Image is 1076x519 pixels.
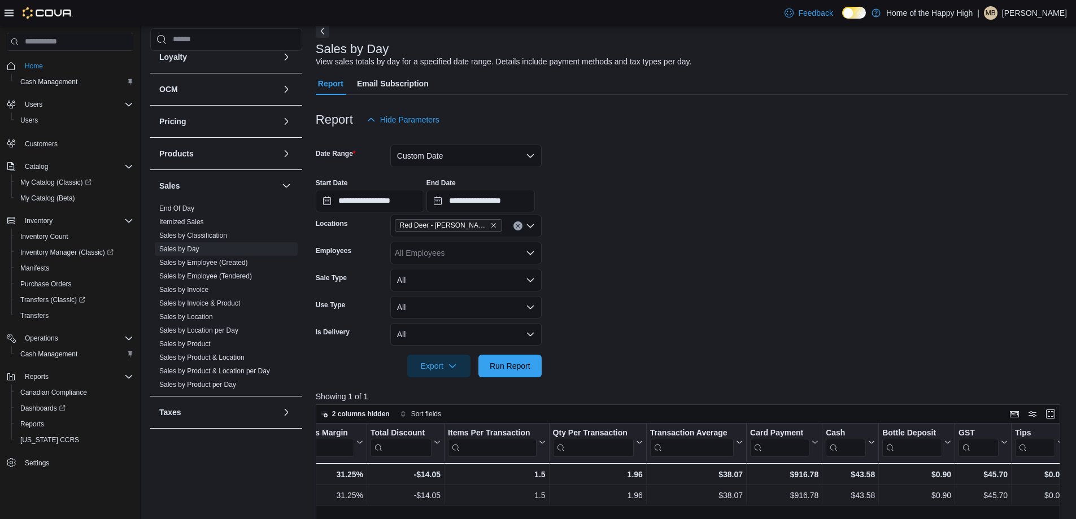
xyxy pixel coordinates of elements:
[297,428,354,439] div: Gross Margin
[20,332,63,345] button: Operations
[490,222,497,229] button: Remove Red Deer - Bower Place - Fire & Flower from selection in this group
[1008,407,1021,421] button: Keyboard shortcuts
[16,114,42,127] a: Users
[526,221,535,230] button: Open list of options
[159,51,277,63] button: Loyalty
[1015,428,1064,457] button: Tips
[11,175,138,190] a: My Catalog (Classic)
[25,162,48,171] span: Catalog
[886,6,973,20] p: Home of the Happy High
[16,75,82,89] a: Cash Management
[20,248,114,257] span: Inventory Manager (Classic)
[20,370,53,383] button: Reports
[20,370,133,383] span: Reports
[16,433,133,447] span: Washington CCRS
[371,428,432,439] div: Total Discount
[159,354,245,361] a: Sales by Product & Location
[16,347,133,361] span: Cash Management
[1044,407,1057,421] button: Enter fullscreen
[11,190,138,206] button: My Catalog (Beta)
[11,385,138,400] button: Canadian Compliance
[23,7,73,19] img: Cova
[316,391,1068,402] p: Showing 1 of 1
[297,468,363,481] div: 31.25%
[25,459,49,468] span: Settings
[297,428,354,457] div: Gross Margin
[882,428,942,439] div: Bottle Deposit
[159,380,236,389] span: Sales by Product per Day
[780,2,837,24] a: Feedback
[448,428,546,457] button: Items Per Transaction
[959,468,1008,481] div: $45.70
[16,176,133,189] span: My Catalog (Classic)
[316,24,329,38] button: Next
[316,300,345,309] label: Use Type
[448,428,537,457] div: Items Per Transaction
[159,180,180,191] h3: Sales
[552,489,642,502] div: 1.96
[20,214,57,228] button: Inventory
[159,367,270,375] a: Sales by Product & Location per Day
[159,312,213,321] span: Sales by Location
[426,178,456,187] label: End Date
[20,295,85,304] span: Transfers (Classic)
[11,245,138,260] a: Inventory Manager (Classic)
[20,388,87,397] span: Canadian Compliance
[650,468,743,481] div: $38.07
[414,355,464,377] span: Export
[159,326,238,335] span: Sales by Location per Day
[650,428,734,457] div: Transaction Average
[11,308,138,324] button: Transfers
[407,355,471,377] button: Export
[316,246,351,255] label: Employees
[316,178,348,187] label: Start Date
[2,213,138,229] button: Inventory
[159,217,204,226] span: Itemized Sales
[159,116,186,127] h3: Pricing
[650,428,734,439] div: Transaction Average
[357,72,429,95] span: Email Subscription
[11,400,138,416] a: Dashboards
[552,428,642,457] button: Qty Per Transaction
[1002,6,1067,20] p: [PERSON_NAME]
[159,272,252,281] span: Sales by Employee (Tendered)
[11,74,138,90] button: Cash Management
[280,82,293,96] button: OCM
[750,428,809,439] div: Card Payment
[159,259,248,267] a: Sales by Employee (Created)
[20,136,133,150] span: Customers
[11,276,138,292] button: Purchase Orders
[395,219,502,232] span: Red Deer - Bower Place - Fire & Flower
[882,428,942,457] div: Bottle Deposit
[280,50,293,64] button: Loyalty
[2,58,138,74] button: Home
[959,428,999,439] div: GST
[20,178,92,187] span: My Catalog (Classic)
[826,428,866,457] div: Cash
[2,97,138,112] button: Users
[159,340,211,348] a: Sales by Product
[316,56,692,68] div: View sales totals by day for a specified date range. Details include payment methods and tax type...
[11,416,138,432] button: Reports
[159,204,194,213] span: End Of Day
[20,264,49,273] span: Manifests
[882,489,951,502] div: $0.90
[316,113,353,127] h3: Report
[826,468,875,481] div: $43.58
[977,6,979,20] p: |
[20,59,133,73] span: Home
[159,339,211,348] span: Sales by Product
[316,190,424,212] input: Press the down key to open a popover containing a calendar.
[20,420,44,429] span: Reports
[16,277,76,291] a: Purchase Orders
[448,489,546,502] div: 1.5
[20,137,62,151] a: Customers
[159,407,181,418] h3: Taxes
[16,246,133,259] span: Inventory Manager (Classic)
[316,273,347,282] label: Sale Type
[16,261,54,275] a: Manifests
[159,232,227,239] a: Sales by Classification
[371,468,441,481] div: -$14.05
[159,299,240,308] span: Sales by Invoice & Product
